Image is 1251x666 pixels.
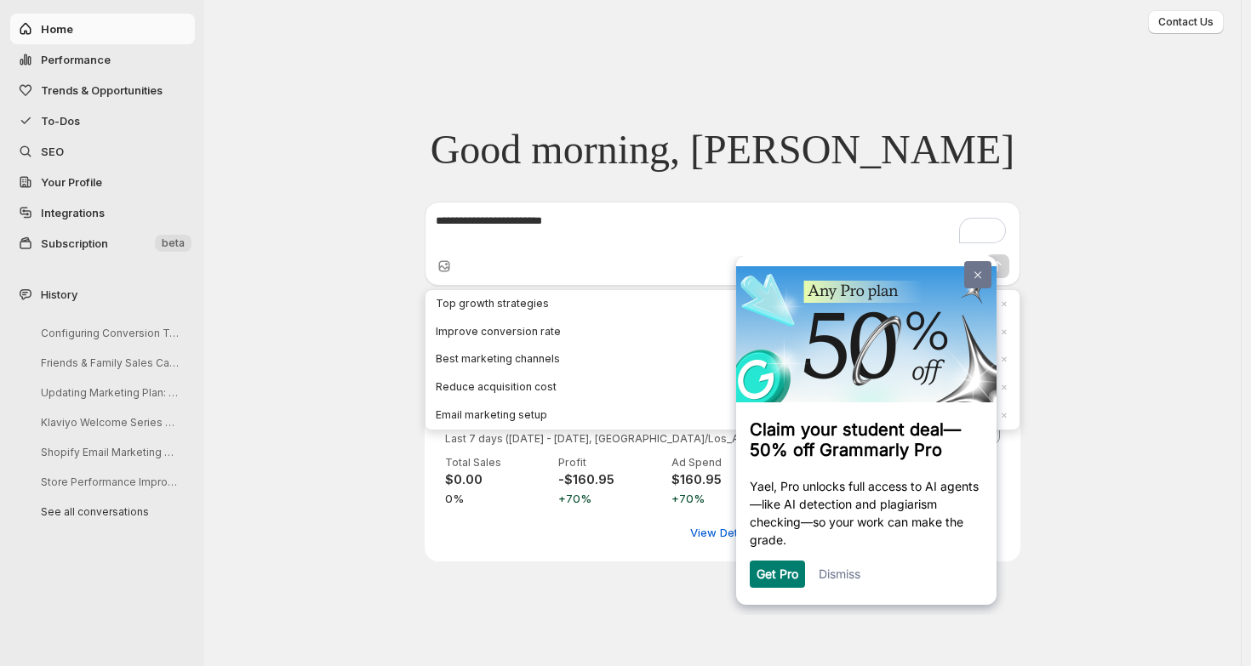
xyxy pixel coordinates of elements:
span: Trends & Opportunities [41,83,163,97]
h3: Claim your student deal—50% off Grammarly Pro [23,163,256,204]
button: Home [10,14,195,44]
span: History [41,286,77,303]
button: Updating Marketing Plan: Klaviyo to Shopify Email [27,379,189,406]
p: Last 7 days ([DATE] - [DATE], [GEOGRAPHIC_DATA]/Los_Angeles) [445,432,778,446]
span: +70% [671,490,774,507]
a: Your Profile [10,167,195,197]
button: Performance [10,44,195,75]
button: Subscription [10,228,195,259]
span: Email marketing setup [436,408,989,423]
button: Contact Us [1148,10,1224,34]
a: SEO [10,136,195,167]
span: Good morning, [PERSON_NAME] [431,125,1015,174]
button: Store Performance Improvement Analysis Steps [27,469,189,495]
span: Top growth strategies [436,297,989,311]
button: Configuring Conversion Tracking in Google Analytics [27,320,189,346]
button: Klaviyo Welcome Series Flow Setup [27,409,189,435]
span: Improve conversion rate [436,325,989,339]
span: Reduce acquisition cost [436,380,989,395]
span: Home [41,22,73,36]
span: 0% [445,490,548,507]
span: Contact Us [1158,15,1214,29]
p: Profit [558,456,661,470]
span: Best marketing channels [436,352,989,367]
button: Shopify Email Marketing Strategy Discussion [27,439,189,465]
p: Ad Spend [671,456,774,470]
a: Get Pro [30,310,71,325]
p: Total Sales [445,456,548,470]
span: View Details [690,524,756,541]
a: Integrations [10,197,195,228]
span: +70% [558,490,661,507]
button: Trends & Opportunities [10,75,195,105]
p: Yael, Pro unlocks full access to AI agents—like AI detection and plagiarism checking—so your work... [23,221,256,293]
button: See all conversations [27,498,189,525]
span: SEO [41,145,64,158]
span: Performance [41,53,111,66]
a: Dismiss [92,310,134,325]
span: Subscription [41,236,108,250]
h4: -$160.95 [558,471,661,488]
textarea: To enrich screen reader interactions, please activate Accessibility in Grammarly extension settings [436,213,1009,247]
span: Integrations [41,206,105,219]
span: Your Profile [41,175,102,189]
h4: $160.95 [671,471,774,488]
button: Upload image [436,258,453,275]
button: Friends & Family Sales Campaign Strategy [27,350,189,376]
span: To-Dos [41,114,80,128]
button: View detailed performance [680,519,766,546]
h4: $0.00 [445,471,548,488]
img: close_x_white.png [248,15,254,23]
button: To-Dos [10,105,195,136]
span: beta [162,236,185,250]
img: 0c603a726e7a46b0b1783c6fd19327a5-ipm.png [9,10,270,146]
